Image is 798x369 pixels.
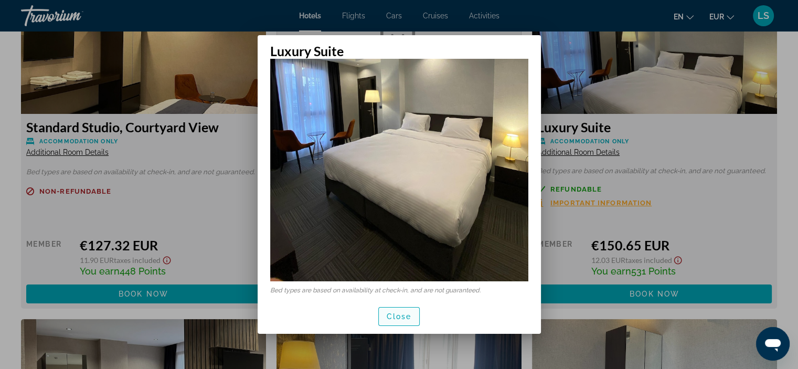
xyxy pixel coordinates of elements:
[270,287,528,294] p: Bed types are based on availability at check-in, and are not guaranteed.
[756,327,790,361] iframe: Button to launch messaging window
[387,312,412,321] span: Close
[258,35,541,59] h2: Luxury Suite
[378,307,420,326] button: Close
